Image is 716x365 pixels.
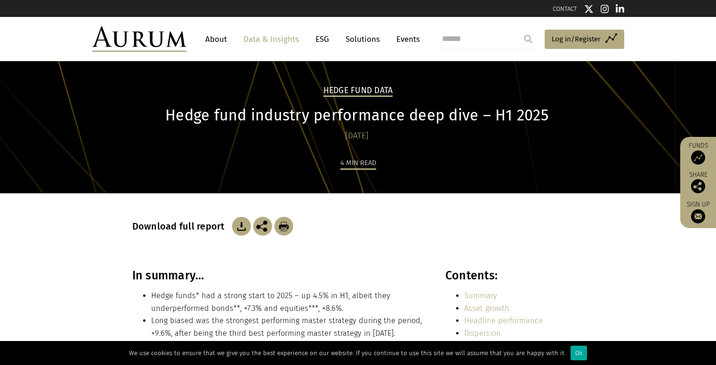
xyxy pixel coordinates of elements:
h2: Hedge Fund Data [323,86,393,97]
img: Download Article [232,217,251,236]
a: Solutions [341,31,385,48]
span: Log in/Register [552,33,601,45]
a: Summary [464,291,497,300]
a: Events [392,31,420,48]
div: Ok [571,346,587,360]
img: Sign up to our newsletter [691,209,705,223]
a: Log in/Register [545,30,624,49]
h3: In summary… [132,269,425,283]
input: Submit [519,30,538,48]
img: Twitter icon [584,4,594,14]
h3: Contents: [445,269,581,283]
img: Access Funds [691,151,705,165]
a: ESG [311,31,334,48]
a: CONTACT [553,5,577,12]
h1: Hedge fund industry performance deep dive – H1 2025 [132,106,582,125]
a: Dispersion [464,329,501,338]
img: Aurum [92,26,186,52]
img: Share this post [691,179,705,193]
div: Share [685,172,711,193]
a: Headline performance [464,316,543,325]
a: Data & Insights [239,31,304,48]
a: Funds [685,142,711,165]
a: Asset growth [464,304,509,313]
div: 4 min read [340,157,376,170]
img: Instagram icon [601,4,609,14]
img: Linkedin icon [616,4,624,14]
a: Sign up [685,200,711,223]
li: Hedge funds* had a strong start to 2025 – up 4.5% in H1, albeit they underperformed bonds**, +7.3... [151,290,425,315]
h3: Download full report [132,221,230,232]
img: Download Article [274,217,293,236]
li: Long biased was the strongest performing master strategy during the period, +9.6%, after being th... [151,315,425,340]
a: About [201,31,232,48]
img: Share this post [253,217,272,236]
div: [DATE] [132,129,582,143]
